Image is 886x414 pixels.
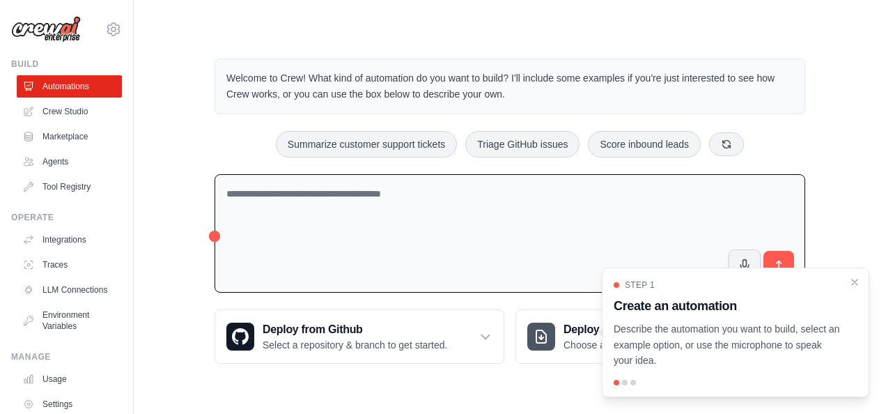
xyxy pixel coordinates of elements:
a: Automations [17,75,122,98]
p: Describe the automation you want to build, select an example option, or use the microphone to spe... [614,321,841,369]
button: Triage GitHub issues [465,131,580,158]
a: Usage [17,368,122,390]
span: Step 1 [625,279,655,291]
button: Summarize customer support tickets [276,131,457,158]
div: Manage [11,351,122,362]
h3: Create an automation [614,296,841,316]
a: Tool Registry [17,176,122,198]
p: Welcome to Crew! What kind of automation do you want to build? I'll include some examples if you'... [226,70,793,102]
a: Crew Studio [17,100,122,123]
a: Traces [17,254,122,276]
img: Logo [11,16,81,43]
a: Marketplace [17,125,122,148]
p: Choose a zip file to upload. [564,338,681,352]
a: Agents [17,151,122,173]
a: LLM Connections [17,279,122,301]
h3: Deploy from zip file [564,321,681,338]
button: Close walkthrough [849,277,860,288]
p: Select a repository & branch to get started. [263,338,447,352]
button: Score inbound leads [588,131,701,158]
div: Operate [11,212,122,223]
a: Integrations [17,229,122,251]
h3: Deploy from Github [263,321,447,338]
a: Environment Variables [17,304,122,337]
div: Build [11,59,122,70]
